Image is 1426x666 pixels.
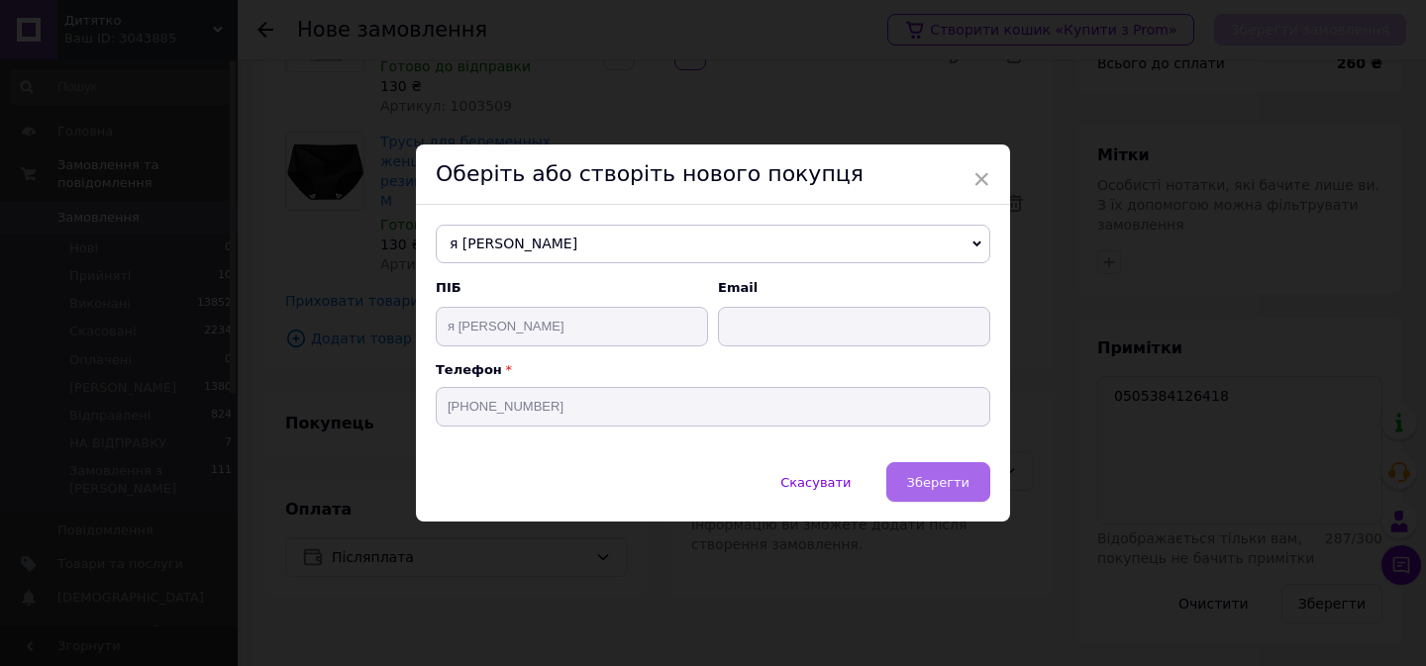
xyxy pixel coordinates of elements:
[972,162,990,196] span: ×
[760,462,871,502] button: Скасувати
[436,387,990,427] input: +38 096 0000000
[780,475,851,490] span: Скасувати
[886,462,990,502] button: Зберегти
[907,475,969,490] span: Зберегти
[436,362,990,377] p: Телефон
[718,279,990,297] span: Email
[416,144,1010,205] div: Оберіть або створіть нового покупця
[436,279,708,297] span: ПІБ
[436,225,990,264] span: я [PERSON_NAME]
